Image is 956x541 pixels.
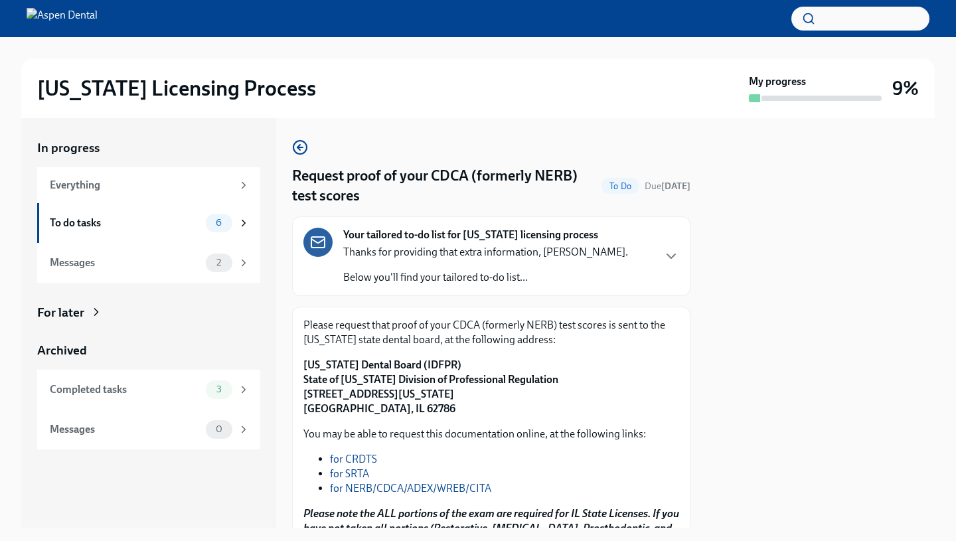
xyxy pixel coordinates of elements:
a: Messages0 [37,410,260,449]
a: In progress [37,139,260,157]
strong: My progress [749,74,806,89]
div: Messages [50,422,200,437]
a: For later [37,304,260,321]
div: Everything [50,178,232,193]
a: Everything [37,167,260,203]
p: Thanks for providing that extra information, [PERSON_NAME]. [343,245,628,260]
span: 0 [208,424,230,434]
a: Messages2 [37,243,260,283]
div: Completed tasks [50,382,200,397]
h2: [US_STATE] Licensing Process [37,75,316,102]
img: Aspen Dental [27,8,98,29]
h3: 9% [892,76,919,100]
a: Completed tasks3 [37,370,260,410]
span: To Do [601,181,639,191]
a: Archived [37,342,260,359]
div: To do tasks [50,216,200,230]
strong: [US_STATE] Dental Board (IDFPR) State of [US_STATE] Division of Professional Regulation [STREET_A... [303,358,558,415]
span: Due [645,181,690,192]
a: for SRTA [330,467,369,480]
a: To do tasks6 [37,203,260,243]
span: 6 [208,218,230,228]
div: Messages [50,256,200,270]
strong: [DATE] [661,181,690,192]
span: 2 [208,258,229,268]
p: Below you'll find your tailored to-do list... [343,270,628,285]
span: October 15th, 2025 10:00 [645,180,690,193]
h4: Request proof of your CDCA (formerly NERB) test scores [292,166,596,206]
a: for CRDTS [330,453,377,465]
strong: Your tailored to-do list for [US_STATE] licensing process [343,228,598,242]
a: for NERB/CDCA/ADEX/WREB/CITA [330,482,491,495]
p: Please request that proof of your CDCA (formerly NERB) test scores is sent to the [US_STATE] stat... [303,318,679,347]
span: 3 [208,384,230,394]
div: For later [37,304,84,321]
p: You may be able to request this documentation online, at the following links: [303,427,679,441]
